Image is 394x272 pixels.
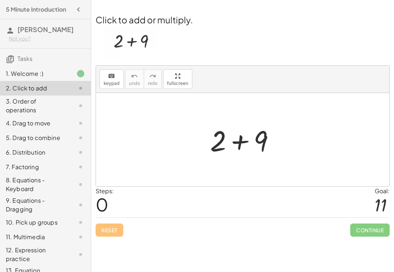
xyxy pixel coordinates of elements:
div: Not you? [9,35,85,42]
h4: 5 Minute Introduction [6,5,66,14]
i: redo [149,72,156,81]
i: Task not started. [76,84,85,93]
button: undoundo [125,69,144,89]
div: 6. Distribution [6,148,65,157]
button: fullscreen [163,69,192,89]
div: 10. Pick up groups [6,218,65,227]
i: undo [131,72,138,81]
div: 3. Order of operations [6,97,65,114]
span: keypad [104,81,120,86]
i: Task not started. [76,201,85,209]
div: Goal: [375,187,390,195]
div: 4. Drag to move [6,119,65,128]
i: Task not started. [76,101,85,110]
img: acc24cad2d66776ab3378aca534db7173dae579742b331bb719a8ca59f72f8de.webp [104,26,158,58]
div: 8. Equations - Keyboard [6,176,65,193]
span: Tasks [18,55,32,62]
div: 2. Click to add [6,84,65,93]
i: Task not started. [76,218,85,227]
button: redoredo [144,69,162,89]
span: undo [129,81,140,86]
span: redo [148,81,158,86]
h2: Click to add or multiply. [96,13,390,26]
i: Task not started. [76,233,85,241]
span: fullscreen [167,81,188,86]
i: Task not started. [76,180,85,189]
i: Task finished. [76,69,85,78]
span: 0 [96,193,108,215]
i: Task not started. [76,163,85,171]
span: [PERSON_NAME] [18,25,74,34]
div: 1. Welcome :) [6,69,65,78]
i: keyboard [108,72,115,81]
button: keyboardkeypad [100,69,124,89]
div: 11. Multimedia [6,233,65,241]
div: 7. Factoring [6,163,65,171]
i: Task not started. [76,133,85,142]
div: 5. Drag to combine [6,133,65,142]
div: 12. Expression practice [6,246,65,263]
div: 9. Equations - Dragging [6,196,65,214]
label: Steps: [96,187,114,195]
i: Task not started. [76,250,85,259]
i: Task not started. [76,148,85,157]
i: Task not started. [76,119,85,128]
